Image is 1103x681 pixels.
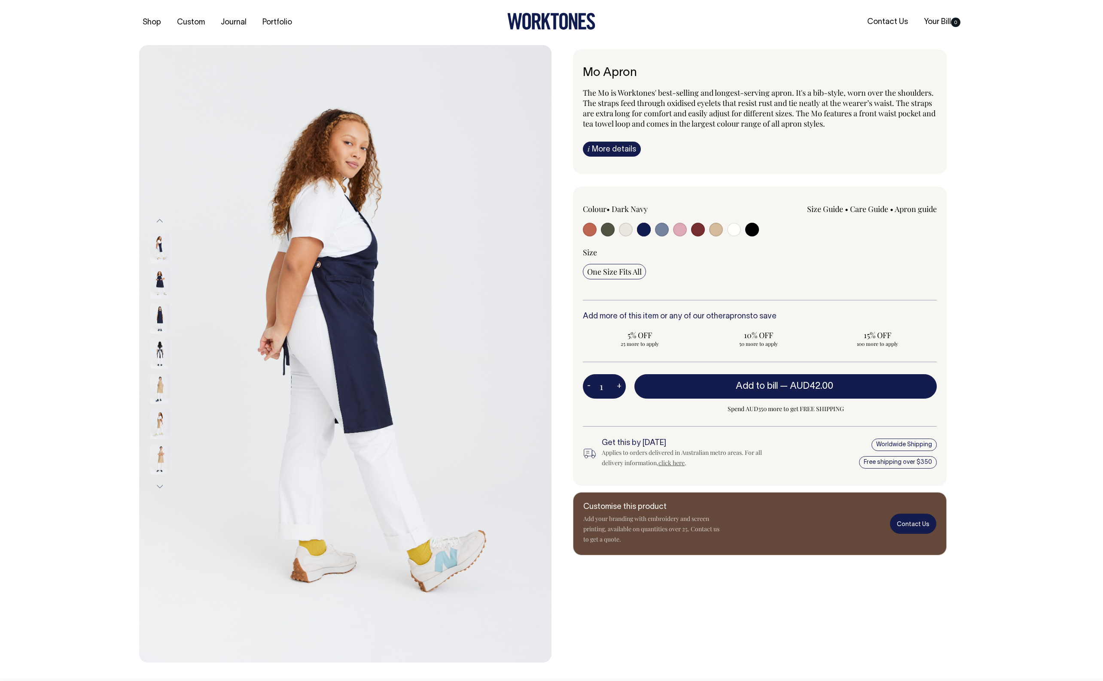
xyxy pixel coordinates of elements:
img: dark-navy [150,303,170,333]
img: khaki [150,444,170,474]
div: Colour [583,204,725,214]
a: Shop [139,15,165,30]
div: Size [583,247,937,257]
span: Spend AUD350 more to get FREE SHIPPING [634,404,937,414]
a: Contact Us [864,15,911,29]
span: i [588,144,590,153]
button: - [583,378,595,395]
a: Your Bill0 [920,15,964,29]
button: + [612,378,626,395]
h6: Customise this product [583,503,721,512]
span: • [606,204,610,214]
a: aprons [725,313,750,320]
a: iMore details [583,142,641,157]
input: One Size Fits All [583,264,646,279]
img: dark-navy [150,268,170,298]
button: Next [153,477,166,496]
span: — [780,382,835,390]
img: dark-navy [150,339,170,369]
div: Applies to orders delivered in Australian metro areas. For all delivery information, . [602,448,776,468]
span: • [890,204,893,214]
span: 50 more to apply [706,340,811,347]
span: • [845,204,848,214]
a: Size Guide [807,204,843,214]
span: Add to bill [736,382,778,390]
h6: Mo Apron [583,67,937,80]
span: 100 more to apply [825,340,930,347]
img: khaki [150,409,170,439]
input: 10% OFF 50 more to apply [702,327,816,350]
button: Add to bill —AUD42.00 [634,374,937,398]
a: Contact Us [890,514,936,534]
img: dark-navy [139,45,551,663]
p: Add your branding with embroidery and screen printing, available on quantities over 25. Contact u... [583,514,721,545]
a: Journal [217,15,250,30]
input: 5% OFF 25 more to apply [583,327,697,350]
span: 5% OFF [587,330,692,340]
span: 10% OFF [706,330,811,340]
a: Care Guide [850,204,888,214]
a: Portfolio [259,15,296,30]
h6: Add more of this item or any of our other to save [583,312,937,321]
span: One Size Fits All [587,266,642,277]
span: AUD42.00 [790,382,833,390]
span: The Mo is Worktones' best-selling and longest-serving apron. It's a bib-style, worn over the shou... [583,88,935,129]
span: 0 [951,18,960,27]
span: 25 more to apply [587,340,692,347]
a: Apron guide [895,204,937,214]
img: khaki [150,374,170,404]
button: Previous [153,212,166,231]
a: Custom [174,15,208,30]
input: 15% OFF 100 more to apply [820,327,934,350]
h6: Get this by [DATE] [602,439,776,448]
span: 15% OFF [825,330,930,340]
label: Dark Navy [612,204,648,214]
a: click here [658,459,685,467]
img: dark-navy [150,233,170,263]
